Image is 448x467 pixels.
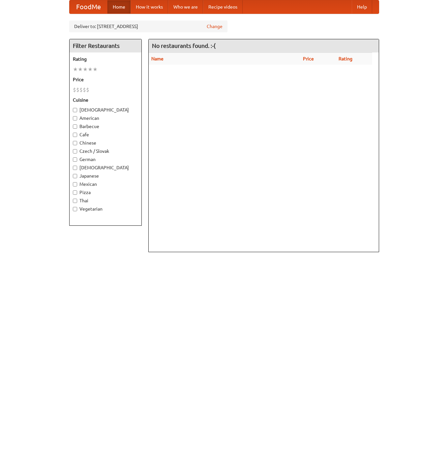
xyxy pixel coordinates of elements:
[79,86,83,93] li: $
[73,107,138,113] label: [DEMOGRAPHIC_DATA]
[73,199,77,203] input: Thai
[73,182,77,186] input: Mexican
[339,56,352,61] a: Rating
[73,190,77,195] input: Pizza
[73,116,77,120] input: American
[168,0,203,14] a: Who we are
[73,164,138,171] label: [DEMOGRAPHIC_DATA]
[73,115,138,121] label: American
[73,149,77,153] input: Czech / Slovak
[73,76,138,83] h5: Price
[73,157,77,162] input: German
[93,66,98,73] li: ★
[73,66,78,73] li: ★
[70,39,141,52] h4: Filter Restaurants
[73,206,138,212] label: Vegetarian
[86,86,89,93] li: $
[78,66,83,73] li: ★
[73,108,77,112] input: [DEMOGRAPHIC_DATA]
[131,0,168,14] a: How it works
[73,123,138,130] label: Barbecue
[69,20,227,32] div: Deliver to: [STREET_ADDRESS]
[73,166,77,170] input: [DEMOGRAPHIC_DATA]
[73,86,76,93] li: $
[73,97,138,103] h5: Cuisine
[73,173,138,179] label: Japanese
[203,0,243,14] a: Recipe videos
[83,86,86,93] li: $
[73,141,77,145] input: Chinese
[152,43,216,49] ng-pluralize: No restaurants found. :-(
[207,23,223,30] a: Change
[303,56,314,61] a: Price
[352,0,372,14] a: Help
[76,86,79,93] li: $
[73,156,138,163] label: German
[70,0,107,14] a: FoodMe
[73,174,77,178] input: Japanese
[73,181,138,187] label: Mexican
[73,148,138,154] label: Czech / Slovak
[151,56,164,61] a: Name
[73,189,138,196] label: Pizza
[73,140,138,146] label: Chinese
[88,66,93,73] li: ★
[107,0,131,14] a: Home
[73,124,77,129] input: Barbecue
[73,133,77,137] input: Cafe
[73,197,138,204] label: Thai
[73,56,138,62] h5: Rating
[73,131,138,138] label: Cafe
[83,66,88,73] li: ★
[73,207,77,211] input: Vegetarian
